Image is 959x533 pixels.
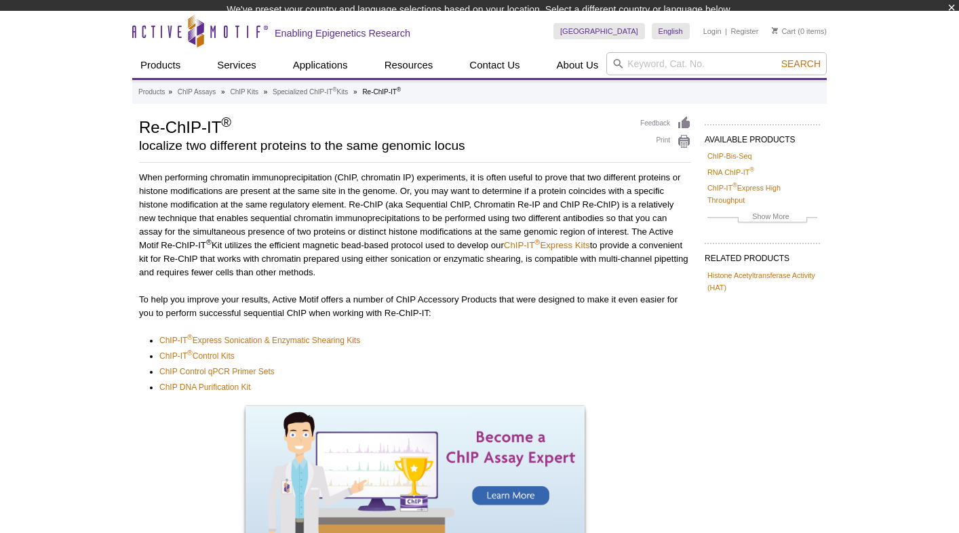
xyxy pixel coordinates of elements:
[353,88,357,96] li: »
[707,166,754,178] a: RNA ChIP-IT®
[230,86,258,98] a: ChIP Kits
[640,116,691,131] a: Feedback
[781,58,821,69] span: Search
[725,23,727,39] li: |
[772,26,796,36] a: Cart
[178,86,216,98] a: ChIP Assays
[159,380,251,394] a: ChIP DNA Purification Kit
[285,52,356,78] a: Applications
[772,27,778,34] img: Your Cart
[553,23,645,39] a: [GEOGRAPHIC_DATA]
[168,88,172,96] li: »
[187,334,192,341] sup: ®
[705,124,820,149] h2: AVAILABLE PRODUCTS
[703,26,722,36] a: Login
[132,52,189,78] a: Products
[772,23,827,39] li: (0 items)
[275,27,410,39] h2: Enabling Epigenetics Research
[332,85,336,92] sup: ®
[159,365,275,378] a: ChIP Control qPCR Primer Sets
[749,166,754,173] sup: ®
[159,334,360,347] a: ChIP-IT®Express Sonication & Enzymatic Shearing Kits
[139,116,627,136] h1: Re-ChIP-IT
[732,182,737,189] sup: ®
[264,88,268,96] li: »
[504,240,590,250] a: ChIP-IT®Express Kits
[707,269,817,294] a: Histone Acetyltransferase Activity (HAT)
[397,85,401,92] sup: ®
[187,349,192,357] sup: ®
[376,52,442,78] a: Resources
[139,171,691,279] p: When performing chromatin immunoprecipitation (ChIP, chromatin IP) experiments, it is often usefu...
[707,182,817,206] a: ChIP-IT®Express High Throughput
[777,58,825,70] button: Search
[139,140,627,152] h2: localize two different proteins to the same genomic locus
[159,349,235,363] a: ChIP-IT®Control Kits
[461,52,528,78] a: Contact Us
[549,52,607,78] a: About Us
[139,293,691,320] p: To help you improve your results, Active Motif offers a number of ChIP Accessory Products that we...
[138,86,165,98] a: Products
[640,134,691,149] a: Print
[273,86,348,98] a: Specialized ChIP-IT®Kits
[221,115,231,130] sup: ®
[534,238,540,246] sup: ®
[652,23,690,39] a: English
[362,88,401,96] li: Re-ChIP-IT
[705,243,820,267] h2: RELATED PRODUCTS
[206,238,212,246] sup: ®
[730,26,758,36] a: Register
[221,88,225,96] li: »
[209,52,265,78] a: Services
[606,52,827,75] input: Keyword, Cat. No.
[707,150,751,162] a: ChIP-Bis-Seq
[707,210,817,226] a: Show More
